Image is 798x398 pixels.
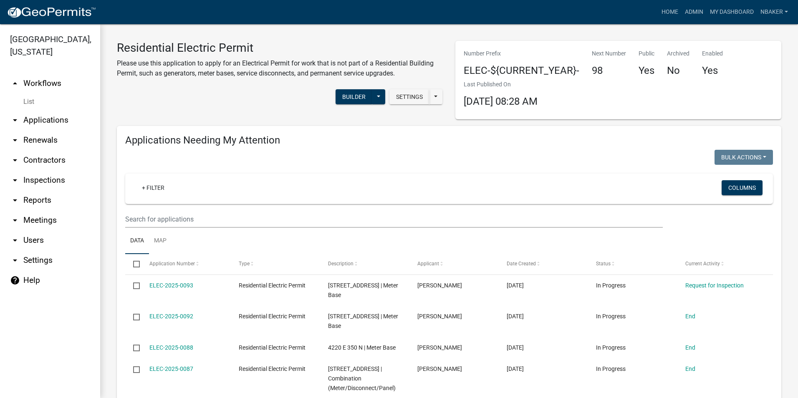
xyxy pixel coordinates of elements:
[667,65,689,77] h4: No
[639,49,654,58] p: Public
[149,344,193,351] a: ELEC-2025-0088
[141,254,230,274] datatable-header-cell: Application Number
[117,41,443,55] h3: Residential Electric Permit
[685,261,720,267] span: Current Activity
[499,254,588,274] datatable-header-cell: Date Created
[10,195,20,205] i: arrow_drop_down
[722,180,763,195] button: Columns
[149,261,195,267] span: Application Number
[328,282,398,298] span: 1157 S FIRST ST | Meter Base
[757,4,791,20] a: nbaker
[417,365,462,372] span: Nolan Baker
[10,175,20,185] i: arrow_drop_down
[328,313,398,329] span: 83 N FIRST ST | Meter Base
[10,135,20,145] i: arrow_drop_down
[596,282,626,289] span: In Progress
[588,254,677,274] datatable-header-cell: Status
[592,49,626,58] p: Next Number
[596,365,626,372] span: In Progress
[10,115,20,125] i: arrow_drop_down
[125,211,663,228] input: Search for applications
[507,261,536,267] span: Date Created
[149,365,193,372] a: ELEC-2025-0087
[677,254,767,274] datatable-header-cell: Current Activity
[10,78,20,88] i: arrow_drop_up
[639,65,654,77] h4: Yes
[507,313,524,320] span: 08/18/2025
[125,228,149,254] a: Data
[715,150,773,165] button: Bulk Actions
[10,215,20,225] i: arrow_drop_down
[682,4,707,20] a: Admin
[125,134,773,146] h4: Applications Needing My Attention
[464,80,538,89] p: Last Published On
[707,4,757,20] a: My Dashboard
[507,365,524,372] span: 08/11/2025
[685,344,695,351] a: End
[417,313,462,320] span: Nolan Baker
[320,254,409,274] datatable-header-cell: Description
[336,89,372,104] button: Builder
[702,49,723,58] p: Enabled
[239,365,306,372] span: Residential Electric Permit
[328,365,396,391] span: 321 N CLEVELAND ST | Combination (Meter/Disconnect/Panel)
[685,313,695,320] a: End
[507,344,524,351] span: 08/11/2025
[389,89,429,104] button: Settings
[149,228,172,254] a: Map
[239,282,306,289] span: Residential Electric Permit
[596,261,611,267] span: Status
[685,282,744,289] a: Request for Inspection
[239,344,306,351] span: Residential Electric Permit
[464,49,579,58] p: Number Prefix
[417,344,462,351] span: Nolan Baker
[667,49,689,58] p: Archived
[10,275,20,285] i: help
[149,282,193,289] a: ELEC-2025-0093
[239,313,306,320] span: Residential Electric Permit
[417,261,439,267] span: Applicant
[239,261,250,267] span: Type
[328,344,396,351] span: 4220 E 350 N | Meter Base
[685,365,695,372] a: End
[117,58,443,78] p: Please use this application to apply for an Electrical Permit for work that is not part of a Resi...
[10,235,20,245] i: arrow_drop_down
[135,180,171,195] a: + Filter
[507,282,524,289] span: 08/18/2025
[658,4,682,20] a: Home
[230,254,320,274] datatable-header-cell: Type
[10,155,20,165] i: arrow_drop_down
[149,313,193,320] a: ELEC-2025-0092
[125,254,141,274] datatable-header-cell: Select
[596,344,626,351] span: In Progress
[409,254,499,274] datatable-header-cell: Applicant
[417,282,462,289] span: Nolan Baker
[464,65,579,77] h4: ELEC-${CURRENT_YEAR}-
[702,65,723,77] h4: Yes
[464,96,538,107] span: [DATE] 08:28 AM
[596,313,626,320] span: In Progress
[328,261,354,267] span: Description
[10,255,20,265] i: arrow_drop_down
[592,65,626,77] h4: 98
